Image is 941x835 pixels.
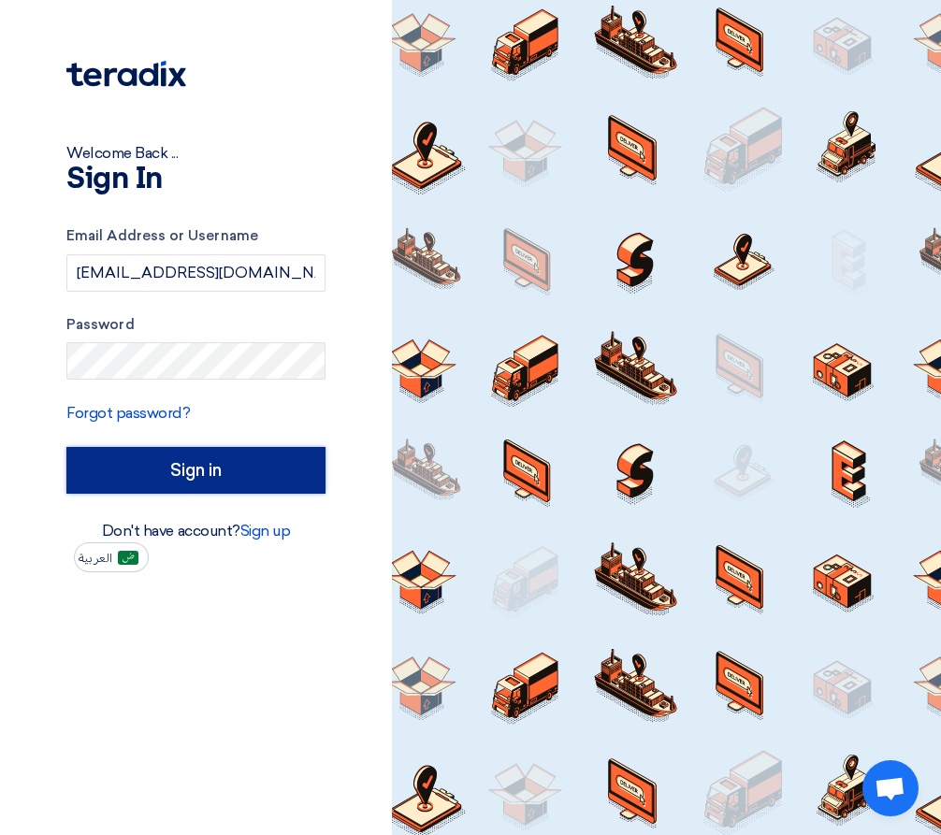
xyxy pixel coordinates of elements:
h1: Sign In [66,165,326,194]
input: Enter your business email or username [66,254,326,292]
img: Teradix logo [66,61,186,87]
div: Open chat [862,760,919,816]
div: Welcome Back ... [66,142,326,165]
a: Sign up [240,522,291,540]
label: Password [66,314,326,336]
button: العربية [74,542,149,572]
label: Email Address or Username [66,225,326,247]
img: ar-AR.png [118,551,138,565]
input: Sign in [66,447,326,494]
a: Forgot password? [66,404,190,422]
span: العربية [79,552,112,565]
div: Don't have account? [66,520,326,542]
